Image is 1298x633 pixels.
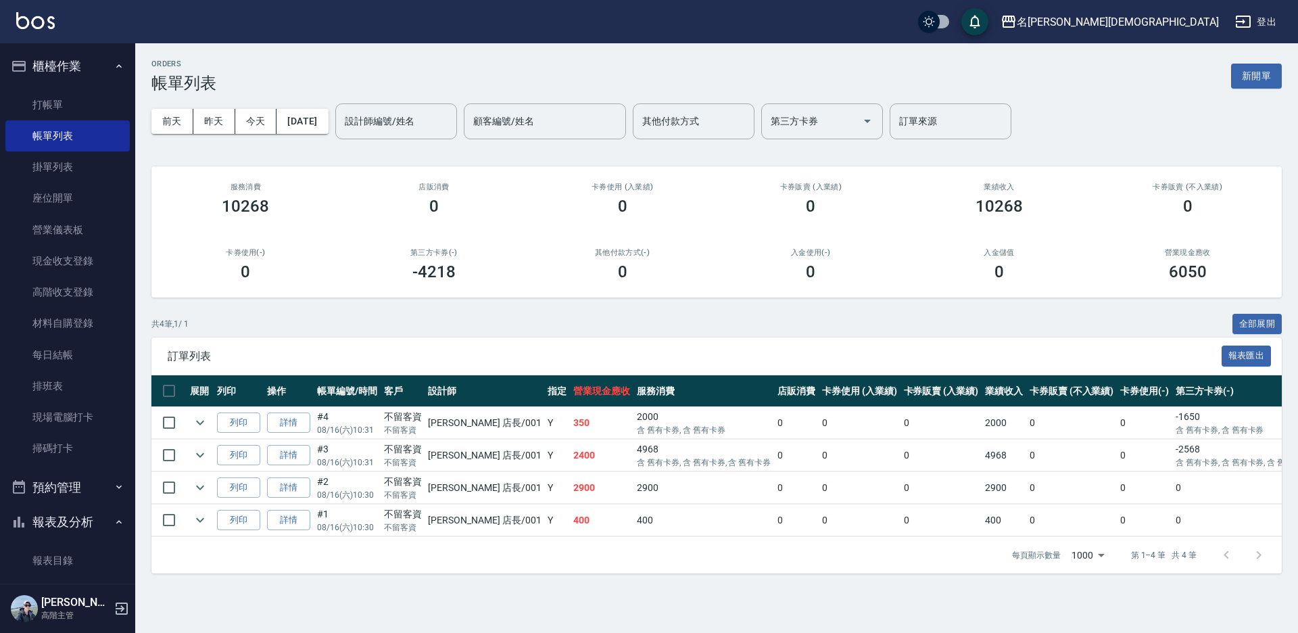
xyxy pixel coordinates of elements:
a: 掃碼打卡 [5,433,130,464]
td: [PERSON_NAME] 店長 /001 [425,407,544,439]
img: Logo [16,12,55,29]
th: 營業現金應收 [570,375,633,407]
td: 0 [1117,505,1172,536]
button: 列印 [217,413,260,433]
td: 400 [633,505,774,536]
a: 營業儀表板 [5,214,130,245]
th: 操作 [264,375,314,407]
button: 新開單 [1231,64,1282,89]
a: 排班表 [5,371,130,402]
td: 0 [1117,440,1172,471]
a: 詳情 [267,413,310,433]
td: Y [544,407,570,439]
button: 預約管理 [5,470,130,505]
td: 0 [774,440,819,471]
td: 4968 [633,440,774,471]
h3: 10268 [976,197,1023,216]
th: 帳單編號/時間 [314,375,381,407]
h2: 第三方卡券(-) [356,248,512,257]
h3: 10268 [222,197,269,216]
h2: 業績收入 [921,183,1078,191]
button: Open [857,110,878,132]
td: 2900 [633,472,774,504]
button: expand row [190,413,210,433]
a: 詳情 [267,445,310,466]
h2: 卡券使用 (入業績) [544,183,700,191]
td: 2900 [982,472,1026,504]
td: 0 [900,440,982,471]
th: 卡券販賣 (不入業績) [1026,375,1117,407]
h3: 0 [618,262,627,281]
td: 0 [774,472,819,504]
th: 指定 [544,375,570,407]
h2: 卡券販賣 (不入業績) [1109,183,1266,191]
p: 每頁顯示數量 [1012,549,1061,561]
button: expand row [190,510,210,530]
h2: ORDERS [151,60,216,68]
th: 卡券使用 (入業績) [819,375,900,407]
td: 0 [819,505,900,536]
th: 卡券販賣 (入業績) [900,375,982,407]
td: 0 [1026,440,1117,471]
td: 0 [1026,472,1117,504]
a: 材料自購登錄 [5,308,130,339]
td: 400 [570,505,633,536]
td: [PERSON_NAME] 店長 /001 [425,505,544,536]
p: 第 1–4 筆 共 4 筆 [1131,549,1197,561]
td: 0 [1026,407,1117,439]
td: 2000 [982,407,1026,439]
a: 現金收支登錄 [5,245,130,277]
button: 名[PERSON_NAME][DEMOGRAPHIC_DATA] [995,8,1224,36]
button: 列印 [217,510,260,531]
button: 列印 [217,477,260,498]
button: 登出 [1230,9,1282,34]
a: 消費分析儀表板 [5,576,130,607]
td: 0 [774,505,819,536]
td: 0 [900,505,982,536]
a: 每日結帳 [5,339,130,371]
h3: -4218 [412,262,456,281]
a: 報表目錄 [5,545,130,576]
td: 2000 [633,407,774,439]
td: 2900 [570,472,633,504]
p: 共 4 筆, 1 / 1 [151,318,189,330]
div: 1000 [1066,537,1109,573]
h3: 0 [429,197,439,216]
td: 0 [900,407,982,439]
button: [DATE] [277,109,328,134]
button: 報表匯出 [1222,346,1272,367]
p: 高階主管 [41,609,110,622]
th: 列印 [214,375,264,407]
td: 0 [1117,407,1172,439]
button: 昨天 [193,109,235,134]
div: 不留客資 [384,410,422,424]
a: 詳情 [267,510,310,531]
td: 0 [1117,472,1172,504]
td: #4 [314,407,381,439]
a: 詳情 [267,477,310,498]
h2: 其他付款方式(-) [544,248,700,257]
td: 2400 [570,440,633,471]
td: #3 [314,440,381,471]
p: 08/16 (六) 10:31 [317,456,377,469]
td: Y [544,440,570,471]
h2: 卡券販賣 (入業績) [733,183,889,191]
h3: 帳單列表 [151,74,216,93]
button: 報表及分析 [5,505,130,540]
h3: 0 [241,262,250,281]
td: 0 [819,472,900,504]
h3: 0 [806,197,815,216]
td: 400 [982,505,1026,536]
p: 不留客資 [384,489,422,501]
div: 名[PERSON_NAME][DEMOGRAPHIC_DATA] [1017,14,1219,30]
h3: 0 [994,262,1004,281]
td: 0 [819,440,900,471]
th: 卡券使用(-) [1117,375,1172,407]
p: 08/16 (六) 10:30 [317,489,377,501]
div: 不留客資 [384,442,422,456]
td: 0 [900,472,982,504]
h5: [PERSON_NAME] [41,596,110,609]
h3: 服務消費 [168,183,324,191]
a: 帳單列表 [5,120,130,151]
td: 4968 [982,440,1026,471]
